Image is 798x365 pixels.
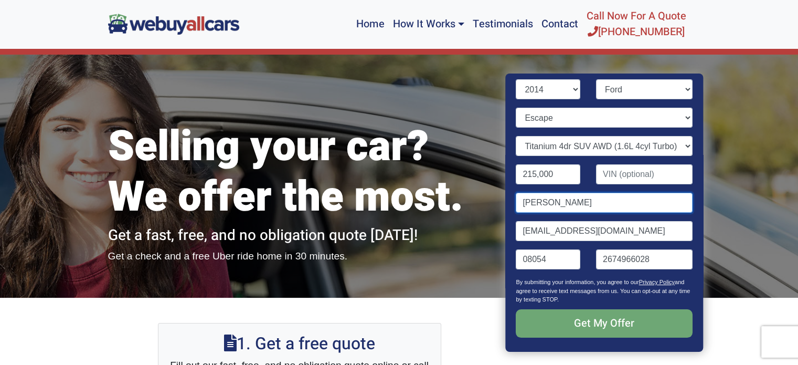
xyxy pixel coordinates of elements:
[582,4,690,44] a: Call Now For A Quote[PHONE_NUMBER]
[516,193,693,213] input: Name
[516,309,693,338] input: Get My Offer
[108,122,491,223] h1: Selling your car? We offer the most.
[352,4,388,44] a: Home
[108,14,239,34] img: We Buy All Cars in NJ logo
[388,4,468,44] a: How It Works
[537,4,582,44] a: Contact
[516,221,693,241] input: Email
[516,249,581,269] input: Zip code
[596,249,693,269] input: Phone
[639,279,675,285] a: Privacy Policy
[596,164,693,184] input: VIN (optional)
[108,249,491,264] p: Get a check and a free Uber ride home in 30 minutes.
[516,164,581,184] input: Mileage
[516,79,693,354] form: Contact form
[469,4,537,44] a: Testimonials
[108,227,491,245] h2: Get a fast, free, and no obligation quote [DATE]!
[516,278,693,309] p: By submitting your information, you agree to our and agree to receive text messages from us. You ...
[169,334,430,354] h2: 1. Get a free quote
